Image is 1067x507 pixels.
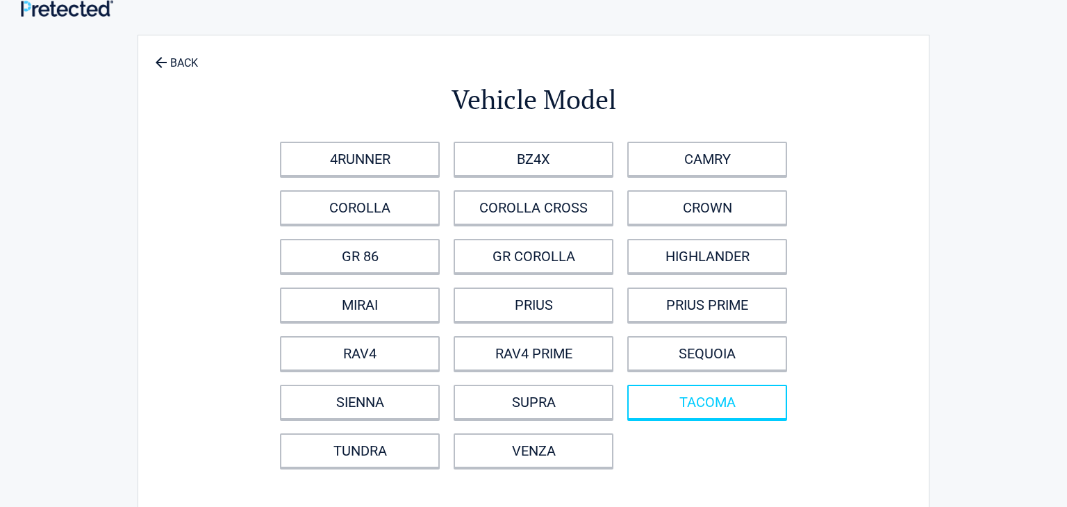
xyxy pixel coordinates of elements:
a: GR COROLLA [454,239,613,274]
a: MIRAI [280,288,440,322]
a: BZ4X [454,142,613,176]
a: RAV4 PRIME [454,336,613,371]
a: COROLLA CROSS [454,190,613,225]
a: CROWN [627,190,787,225]
a: TUNDRA [280,433,440,468]
a: CAMRY [627,142,787,176]
a: SEQUOIA [627,336,787,371]
a: COROLLA [280,190,440,225]
a: HIGHLANDER [627,239,787,274]
a: TACOMA [627,385,787,419]
a: PRIUS [454,288,613,322]
h2: Vehicle Model [215,82,852,117]
a: VENZA [454,433,613,468]
a: SIENNA [280,385,440,419]
a: SUPRA [454,385,613,419]
a: GR 86 [280,239,440,274]
a: PRIUS PRIME [627,288,787,322]
a: RAV4 [280,336,440,371]
a: BACK [152,44,201,69]
a: 4RUNNER [280,142,440,176]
